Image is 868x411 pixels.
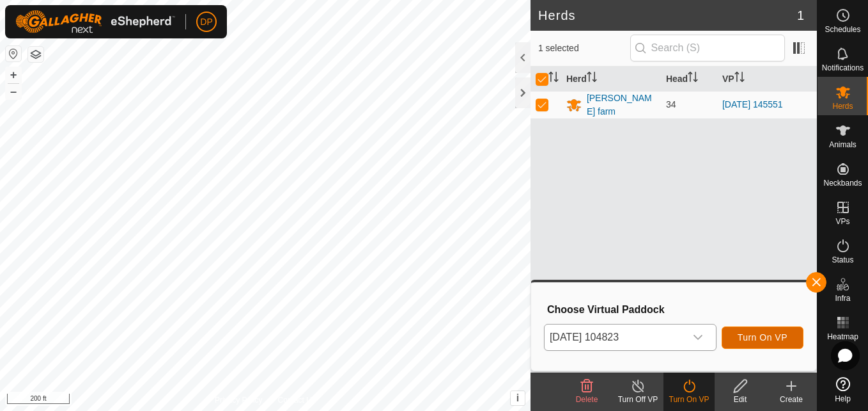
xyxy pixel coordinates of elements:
span: Notifications [822,64,864,72]
th: Herd [561,67,661,92]
img: Gallagher Logo [15,10,175,33]
p-sorticon: Activate to sort [587,74,597,84]
span: VPs [835,218,849,225]
div: [PERSON_NAME] farm [587,92,656,118]
button: i [511,391,525,405]
span: Heatmap [827,333,858,341]
a: Privacy Policy [215,394,263,406]
th: Head [661,67,717,92]
button: Reset Map [6,46,21,61]
div: Edit [715,394,766,405]
th: VP [717,67,817,92]
button: Map Layers [28,47,43,62]
span: 1 [797,6,804,25]
a: [DATE] 145551 [722,99,783,109]
p-sorticon: Activate to sort [548,74,559,84]
a: Help [818,372,868,408]
span: Delete [576,395,598,404]
p-sorticon: Activate to sort [688,74,698,84]
div: Turn Off VP [612,394,663,405]
span: i [516,392,519,403]
span: 1 selected [538,42,630,55]
span: Infra [835,294,850,302]
span: DP [200,15,212,29]
div: Turn On VP [663,394,715,405]
span: 2025-08-07 104823 [545,325,685,350]
input: Search (S) [630,35,785,61]
div: Create [766,394,817,405]
span: 34 [666,99,676,109]
button: + [6,67,21,83]
span: Help [835,395,851,403]
span: Herds [832,102,853,110]
h2: Herds [538,8,797,23]
p-sorticon: Activate to sort [734,74,745,84]
h3: Choose Virtual Paddock [547,303,803,316]
div: dropdown trigger [685,325,711,350]
button: – [6,84,21,99]
a: Contact Us [278,394,316,406]
span: Schedules [825,26,860,33]
span: Turn On VP [738,332,787,342]
span: Animals [829,141,856,149]
span: Neckbands [823,179,862,187]
button: Turn On VP [722,326,803,349]
span: Status [832,256,853,264]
